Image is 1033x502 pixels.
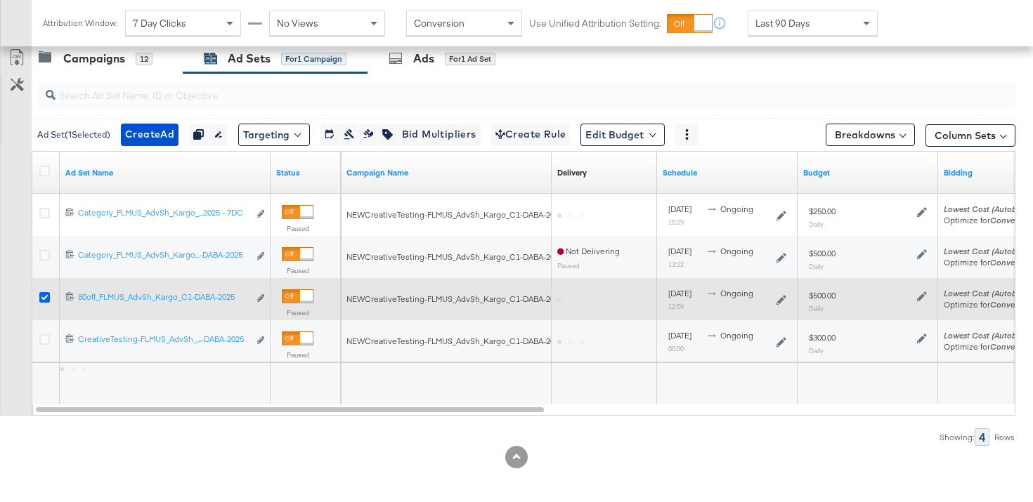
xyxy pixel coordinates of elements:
[397,124,481,146] button: Bid Multipliers
[720,246,753,256] span: ongoing
[668,218,684,226] sub: 15:29
[668,330,691,341] span: [DATE]
[720,204,753,214] span: ongoing
[809,346,824,355] sub: Daily
[809,290,836,301] div: $500.00
[809,262,824,270] sub: Daily
[276,167,335,178] a: Shows the current state of your Ad Set.
[975,428,989,446] div: 4
[939,432,975,442] div: Showing:
[63,51,125,67] div: Campaigns
[809,332,836,343] div: $300.00
[925,124,1015,147] button: Column Sets
[78,249,249,264] a: Category_FLMUS_AdvSh_Kargo...-DABA-2025
[78,291,249,306] a: 80off_FLMUS_AdvSh_Kargo_C1-DABA-2025
[809,304,824,312] sub: Daily
[282,350,313,359] label: Paused
[78,333,249,348] a: CreativeTesting-FLMUS_AdvSh_...-DABA-2025
[668,246,691,256] span: [DATE]
[557,246,620,256] span: Not Delivering
[228,51,271,67] div: Ad Sets
[65,167,265,178] a: Your Ad Set name.
[580,124,665,146] button: Edit Budget
[994,432,1015,442] div: Rows
[445,53,495,65] div: for 1 Ad Set
[37,128,110,141] div: Ad Set ( 1 Selected)
[944,246,1027,256] em: Lowest Cost (Autobid)
[42,18,118,28] div: Attribution Window:
[282,266,313,275] label: Paused
[281,53,346,65] div: for 1 Campaign
[414,17,464,29] span: Conversion
[809,206,836,217] div: $250.00
[413,51,434,67] div: Ads
[346,209,563,220] span: NEWCreativeTesting-FLMUS_AdvSh_Kargo_C1-DABA-2025
[826,124,915,146] button: Breakdowns
[663,167,792,178] a: Shows when your Ad Set is scheduled to deliver.
[282,224,313,233] label: Paused
[78,249,249,260] div: Category_FLMUS_AdvSh_Kargo...-DABA-2025
[668,288,691,298] span: [DATE]
[78,207,249,218] div: Category_FLMUS_AdvSh_Kargo_...2025 - 7DC
[720,330,753,341] span: ongoing
[238,124,310,146] button: Targeting
[529,17,661,30] label: Use Unified Attribution Setting:
[668,302,684,310] sub: 12:59
[668,344,684,352] sub: 00:00
[346,251,563,262] span: NEWCreativeTesting-FLMUS_AdvSh_Kargo_C1-DABA-2025
[282,308,313,317] label: Paused
[803,167,933,178] a: Shows the current budget of Ad Set.
[668,204,691,214] span: [DATE]
[557,167,587,178] a: Reflects the ability of your Ad Set to achieve delivery based on ad states, schedule and budget.
[136,53,152,65] div: 12
[720,288,753,298] span: ongoing
[121,124,178,146] button: CreateAd
[809,248,836,259] div: $500.00
[755,17,810,29] span: Last 90 Days
[944,288,1027,298] em: Lowest Cost (Autobid)
[491,124,571,146] button: Create Rule
[346,167,546,178] a: Your campaign name.
[944,330,1027,341] em: Lowest Cost (Autobid)
[277,17,318,29] span: No Views
[346,336,563,346] span: NEWCreativeTesting-FLMUS_AdvSh_Kargo_C1-DABA-2025
[809,220,824,228] sub: Daily
[402,126,476,143] span: Bid Multipliers
[78,291,249,303] div: 80off_FLMUS_AdvSh_Kargo_C1-DABA-2025
[56,76,928,103] input: Search Ad Set Name, ID or Objective
[557,261,580,270] sub: Paused
[133,17,186,29] span: 7 Day Clicks
[78,333,249,345] div: CreativeTesting-FLMUS_AdvSh_...-DABA-2025
[944,204,1027,214] em: Lowest Cost (Autobid)
[125,126,174,143] span: Create Ad
[346,293,563,304] span: NEWCreativeTesting-FLMUS_AdvSh_Kargo_C1-DABA-2025
[495,126,566,143] span: Create Rule
[78,207,249,222] a: Category_FLMUS_AdvSh_Kargo_...2025 - 7DC
[668,260,684,268] sub: 13:22
[557,167,587,178] div: Delivery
